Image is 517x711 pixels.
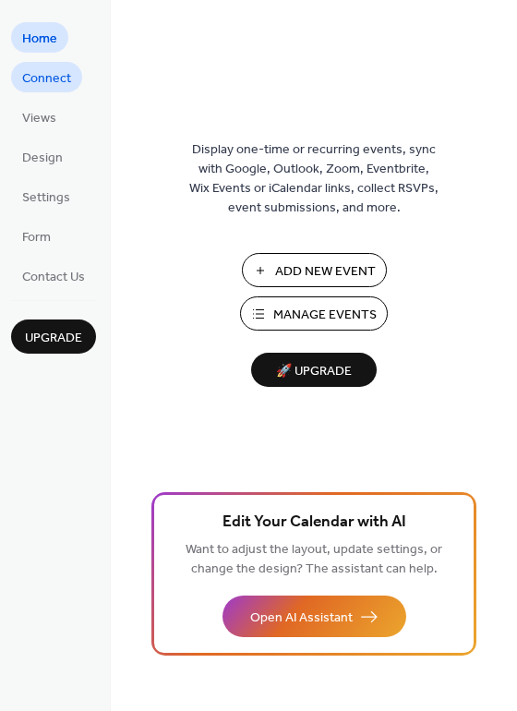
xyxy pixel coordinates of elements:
a: Settings [11,181,81,211]
a: Contact Us [11,260,96,291]
span: Upgrade [25,329,82,348]
button: Manage Events [240,296,388,331]
span: Open AI Assistant [250,609,353,628]
span: Display one-time or recurring events, sync with Google, Outlook, Zoom, Eventbrite, Wix Events or ... [189,140,439,218]
span: Want to adjust the layout, update settings, or change the design? The assistant can help. [186,537,442,582]
span: Contact Us [22,268,85,287]
a: Form [11,221,62,251]
button: 🚀 Upgrade [251,353,377,387]
button: Open AI Assistant [222,596,406,637]
span: Edit Your Calendar with AI [222,510,406,536]
a: Design [11,141,74,172]
span: Manage Events [273,306,377,325]
a: Views [11,102,67,132]
button: Add New Event [242,253,387,287]
span: Form [22,228,51,247]
span: Home [22,30,57,49]
span: Settings [22,188,70,208]
span: 🚀 Upgrade [262,359,366,384]
button: Upgrade [11,319,96,354]
span: Add New Event [275,262,376,282]
span: Views [22,109,56,128]
a: Home [11,22,68,53]
span: Connect [22,69,71,89]
span: Design [22,149,63,168]
a: Connect [11,62,82,92]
